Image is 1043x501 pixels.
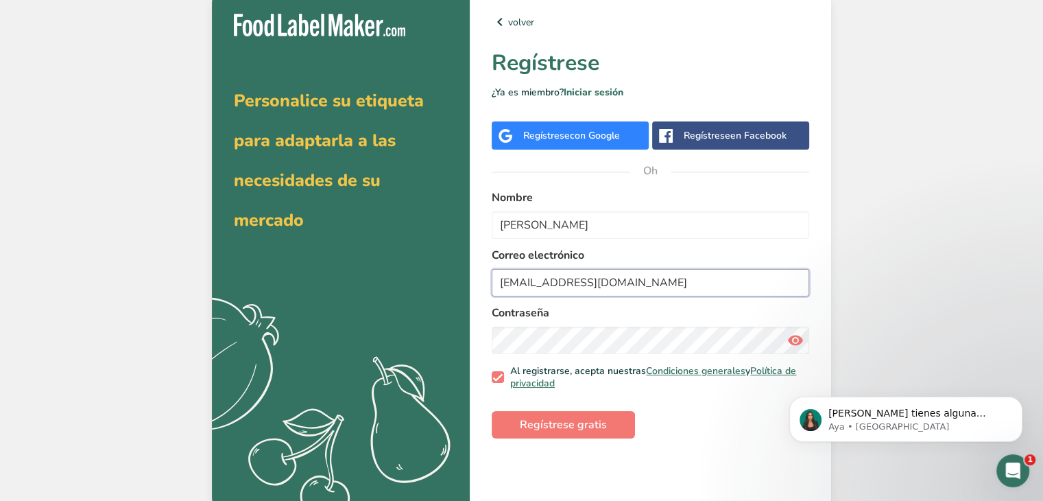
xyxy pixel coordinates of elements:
[684,129,730,142] font: Regístrese
[492,211,809,239] input: Juan Pérez
[234,89,424,232] font: Personalice su etiqueta para adaptarla a las necesidades de su mercado
[492,48,599,78] font: Regístrese
[643,163,658,178] font: Oh
[520,417,607,432] font: Regístrese gratis
[769,368,1043,464] iframe: Mensaje de notificaciones del intercomunicador
[492,190,533,205] font: Nombre
[492,14,809,30] a: volver
[646,364,745,377] a: Condiciones generales
[510,364,796,390] a: Política de privacidad
[1027,455,1033,464] font: 1
[996,454,1029,487] iframe: Chat en vivo de Intercom
[492,305,549,321] font: Contraseña
[492,269,809,296] input: correo electrónico@ejemplo.com
[234,14,405,36] img: Fabricante de etiquetas para alimentos
[492,86,564,99] font: ¿Ya es miembro?
[508,16,534,29] font: volver
[492,248,584,263] font: Correo electrónico
[492,411,635,439] button: Regístrese gratis
[510,364,646,377] font: Al registrarse, acepta nuestras
[523,129,570,142] font: Regístrese
[564,86,623,99] a: Iniciar sesión
[570,129,620,142] font: con Google
[730,129,787,142] font: en Facebook
[745,364,750,377] font: y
